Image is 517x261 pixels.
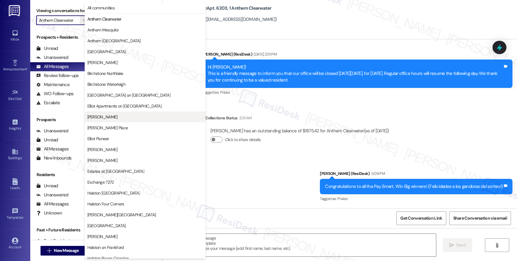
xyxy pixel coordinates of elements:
[87,179,114,185] span: Exchange 7272
[36,100,60,106] div: Escalate
[30,172,96,178] div: Residents
[396,211,446,225] button: Get Conversation Link
[210,128,389,134] div: [PERSON_NAME] has an outstanding balance of $1875.42 for Anthem Clearwater (as of [DATE])
[87,234,118,240] span: [PERSON_NAME]
[320,170,512,179] div: [PERSON_NAME] (ResiDesk)
[87,114,118,120] span: [PERSON_NAME]
[87,103,162,109] span: Elliot Apartments on [GEOGRAPHIC_DATA]
[36,54,68,61] div: Unanswered
[449,211,511,225] button: Share Conversation via email
[220,90,230,95] span: Praise
[36,201,69,207] div: All Messages
[36,238,73,244] div: Past Residents
[27,66,28,70] span: •
[370,170,385,177] div: 5:09 PM
[320,194,512,203] div: Tagged as:
[87,27,119,33] span: Anthem Mesquite
[36,183,58,189] div: Unread
[203,51,512,60] div: [PERSON_NAME] (ResiDesk)
[3,176,27,193] a: Leads
[495,243,499,248] i: 
[252,51,277,57] div: [DATE] 2:13 PM
[87,49,126,55] span: [GEOGRAPHIC_DATA]
[3,236,27,252] a: Account
[87,16,122,22] span: Anthem Clearwater
[36,82,70,88] div: Maintenance
[36,192,68,198] div: Unanswered
[87,70,123,76] span: Birchstone Northlake
[166,5,272,11] b: Anthem Clearwater: Apt. 6203, 1 Anthem Clearwater
[205,115,238,121] div: Collections Status
[87,201,124,207] span: Halston Four Corners
[36,72,79,79] div: Review follow-ups
[36,210,62,216] div: Unknown
[87,125,128,131] span: [PERSON_NAME] Place
[3,87,27,104] a: Site Visit •
[3,206,27,222] a: Templates •
[208,64,503,83] div: Hi [PERSON_NAME]! This is a friendly message to inform you that our office will be closed [DATE][...
[203,88,512,97] div: Tagged as:
[23,214,24,219] span: •
[47,248,51,253] i: 
[3,28,27,44] a: Inbox
[36,155,71,161] div: New Inbounds
[400,215,442,221] span: Get Conversation Link
[36,45,58,52] div: Unread
[87,38,141,44] span: Anthem [GEOGRAPHIC_DATA]
[456,242,466,248] span: Send
[453,215,507,221] span: Share Conversation via email
[87,212,156,218] span: [PERSON_NAME][GEOGRAPHIC_DATA]
[449,243,454,248] i: 
[87,157,118,163] span: [PERSON_NAME]
[30,227,96,233] div: Past + Future Residents
[36,146,69,152] div: All Messages
[87,223,126,229] span: [GEOGRAPHIC_DATA]
[30,117,96,123] div: Prospects
[87,81,125,87] span: Birchstone Waterleigh
[87,5,115,11] span: All communities
[30,34,96,40] div: Prospects + Residents
[87,147,118,153] span: [PERSON_NAME]
[3,147,27,163] a: Buildings
[87,60,118,66] span: [PERSON_NAME]
[87,190,140,196] span: Halston [GEOGRAPHIC_DATA]
[9,5,21,16] img: ResiDesk Logo
[325,183,503,190] div: Congratulations to all the Pay Smart, Win Big winners! (Felicidades a los gandoras del sorteo!)
[36,63,69,70] div: All Messages
[54,247,79,254] span: New Message
[87,92,171,98] span: [GEOGRAPHIC_DATA] on [GEOGRAPHIC_DATA]
[87,136,109,142] span: Elliot Pioneer
[3,117,27,133] a: Insights •
[238,115,252,121] div: 2:01 AM
[36,91,73,97] div: WO Follow-ups
[83,18,86,23] i: 
[36,128,68,134] div: Unanswered
[87,244,124,250] span: Halston on Frankford
[21,125,22,130] span: •
[41,246,85,256] button: New Message
[225,137,261,143] label: Click to show details
[337,196,347,201] span: Praise
[166,16,277,23] div: [PERSON_NAME]. ([EMAIL_ADDRESS][DOMAIN_NAME])
[39,15,80,25] input: All communities
[36,6,89,15] label: Viewing conversations for
[36,137,58,143] div: Unread
[87,168,144,174] span: Estates at [GEOGRAPHIC_DATA]
[443,238,472,252] button: Send
[22,96,23,100] span: •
